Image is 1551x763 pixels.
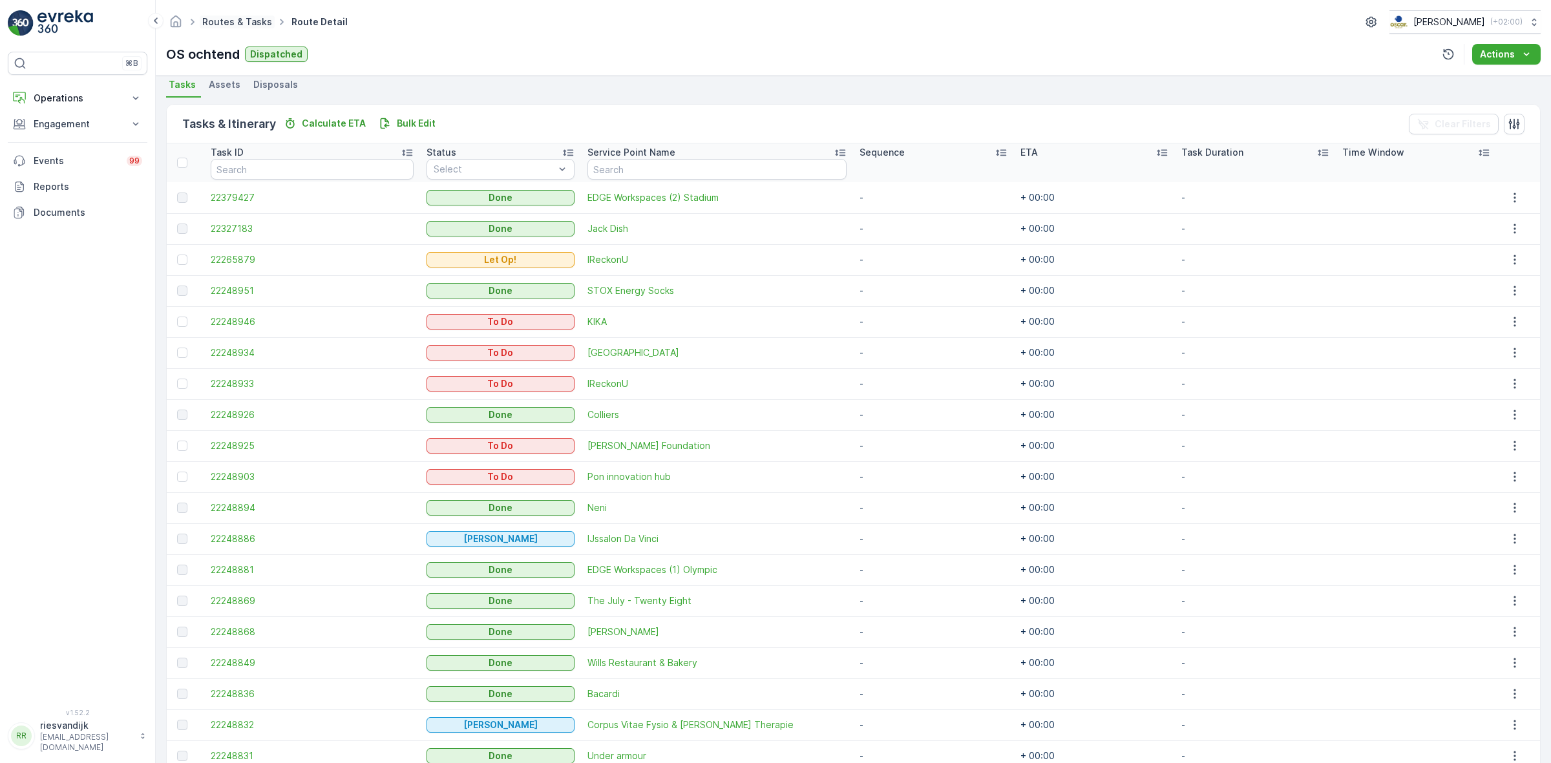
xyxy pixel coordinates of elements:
[166,45,240,64] p: OS ochtend
[211,501,413,514] span: 22248894
[1014,399,1175,430] td: + 00:00
[427,283,575,298] button: Done
[434,163,554,176] p: Select
[211,284,413,297] span: 22248951
[427,655,575,671] button: Done
[1014,554,1175,585] td: + 00:00
[1014,492,1175,523] td: + 00:00
[587,656,847,669] a: Wills Restaurant & Bakery
[427,146,456,159] p: Status
[250,48,302,61] p: Dispatched
[489,408,512,421] p: Done
[211,408,413,421] span: 22248926
[34,180,142,193] p: Reports
[1175,182,1336,213] td: -
[177,596,187,606] div: Toggle Row Selected
[463,532,538,545] p: [PERSON_NAME]
[587,159,847,180] input: Search
[587,687,847,700] span: Bacardi
[1014,678,1175,709] td: + 00:00
[427,500,575,516] button: Done
[211,532,413,545] span: 22248886
[211,563,413,576] a: 22248881
[853,399,1014,430] td: -
[587,377,847,390] a: IReckonU
[1175,213,1336,244] td: -
[587,346,847,359] span: [GEOGRAPHIC_DATA]
[169,19,183,30] a: Homepage
[587,532,847,545] a: IJssalon Da Vinci
[8,111,147,137] button: Engagement
[211,470,413,483] span: 22248903
[489,501,512,514] p: Done
[1342,146,1404,159] p: Time Window
[202,16,272,27] a: Routes & Tasks
[489,687,512,700] p: Done
[853,368,1014,399] td: -
[853,616,1014,647] td: -
[8,174,147,200] a: Reports
[211,159,413,180] input: Search
[8,709,147,716] span: v 1.52.2
[484,253,516,266] p: Let Op!
[1175,461,1336,492] td: -
[853,182,1014,213] td: -
[1175,492,1336,523] td: -
[853,306,1014,337] td: -
[1490,17,1523,27] p: ( +02:00 )
[463,718,538,731] p: [PERSON_NAME]
[1014,368,1175,399] td: + 00:00
[8,200,147,225] a: Documents
[245,47,308,62] button: Dispatched
[1014,647,1175,678] td: + 00:00
[1014,616,1175,647] td: + 00:00
[587,439,847,452] a: Johan Cruyff Foundation
[177,441,187,451] div: Toggle Row Selected
[587,718,847,731] a: Corpus Vitae Fysio & Manuele Therapie
[489,594,512,607] p: Done
[177,224,187,234] div: Toggle Row Selected
[587,749,847,762] span: Under armour
[177,286,187,296] div: Toggle Row Selected
[211,749,413,762] a: 22248831
[489,222,512,235] p: Done
[1014,337,1175,368] td: + 00:00
[853,554,1014,585] td: -
[489,749,512,762] p: Done
[853,523,1014,554] td: -
[211,656,413,669] span: 22248849
[211,346,413,359] a: 22248934
[1175,647,1336,678] td: -
[211,594,413,607] span: 22248869
[587,501,847,514] a: Neni
[1175,275,1336,306] td: -
[587,563,847,576] a: EDGE Workspaces (1) Olympic
[487,470,513,483] p: To Do
[427,624,575,640] button: Done
[587,284,847,297] span: STOX Energy Socks
[853,461,1014,492] td: -
[34,118,121,131] p: Engagement
[302,117,366,130] p: Calculate ETA
[1014,523,1175,554] td: + 00:00
[1014,709,1175,740] td: + 00:00
[8,10,34,36] img: logo
[1175,430,1336,461] td: -
[177,751,187,761] div: Toggle Row Selected
[1175,337,1336,368] td: -
[177,720,187,730] div: Toggle Row Selected
[853,709,1014,740] td: -
[211,253,413,266] a: 22265879
[1014,306,1175,337] td: + 00:00
[1175,306,1336,337] td: -
[1175,523,1336,554] td: -
[1175,399,1336,430] td: -
[1409,114,1499,134] button: Clear Filters
[211,146,244,159] p: Task ID
[211,687,413,700] span: 22248836
[587,470,847,483] span: Pon innovation hub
